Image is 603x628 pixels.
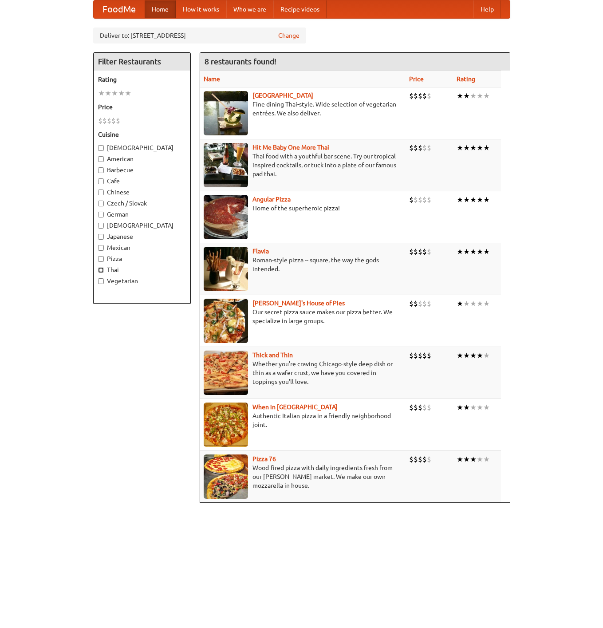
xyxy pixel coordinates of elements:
[204,256,402,273] p: Roman-style pizza -- square, the way the gods intended.
[463,299,470,308] li: ★
[457,75,475,83] a: Rating
[457,299,463,308] li: ★
[463,454,470,464] li: ★
[105,88,111,98] li: ★
[98,210,186,219] label: German
[477,299,483,308] li: ★
[483,454,490,464] li: ★
[145,0,176,18] a: Home
[204,143,248,187] img: babythai.jpg
[473,0,501,18] a: Help
[457,454,463,464] li: ★
[427,403,431,412] li: $
[98,166,186,174] label: Barbecue
[414,91,418,101] li: $
[204,75,220,83] a: Name
[102,116,107,126] li: $
[409,195,414,205] li: $
[204,308,402,325] p: Our secret pizza sauce makes our pizza better. We specialize in large groups.
[483,403,490,412] li: ★
[107,116,111,126] li: $
[409,143,414,153] li: $
[427,247,431,257] li: $
[252,300,345,307] a: [PERSON_NAME]'s House of Pies
[252,144,329,151] a: Hit Me Baby One More Thai
[470,351,477,360] li: ★
[409,91,414,101] li: $
[483,195,490,205] li: ★
[204,247,248,291] img: flavia.jpg
[111,88,118,98] li: ★
[98,243,186,252] label: Mexican
[98,130,186,139] h5: Cuisine
[204,152,402,178] p: Thai food with a youthful bar scene. Try our tropical inspired cocktails, or tuck into a plate of...
[414,143,418,153] li: $
[422,351,427,360] li: $
[409,351,414,360] li: $
[409,247,414,257] li: $
[204,463,402,490] p: Wood-fired pizza with daily ingredients fresh from our [PERSON_NAME] market. We make our own mozz...
[477,143,483,153] li: ★
[252,455,276,462] b: Pizza 76
[422,91,427,101] li: $
[457,91,463,101] li: ★
[98,178,104,184] input: Cafe
[176,0,226,18] a: How it works
[226,0,273,18] a: Who we are
[483,91,490,101] li: ★
[116,116,120,126] li: $
[98,190,104,195] input: Chinese
[477,247,483,257] li: ★
[204,411,402,429] p: Authentic Italian pizza in a friendly neighborhood joint.
[94,0,145,18] a: FoodMe
[98,267,104,273] input: Thai
[414,247,418,257] li: $
[422,195,427,205] li: $
[477,403,483,412] li: ★
[98,116,102,126] li: $
[427,195,431,205] li: $
[252,248,269,255] b: Flavia
[252,196,291,203] a: Angular Pizza
[457,403,463,412] li: ★
[457,195,463,205] li: ★
[98,234,104,240] input: Japanese
[98,167,104,173] input: Barbecue
[98,177,186,186] label: Cafe
[204,454,248,499] img: pizza76.jpg
[418,247,422,257] li: $
[477,454,483,464] li: ★
[204,359,402,386] p: Whether you're craving Chicago-style deep dish or thin as a wafer crust, we have you covered in t...
[409,75,424,83] a: Price
[457,247,463,257] li: ★
[418,454,422,464] li: $
[463,143,470,153] li: ★
[98,156,104,162] input: American
[477,351,483,360] li: ★
[477,91,483,101] li: ★
[483,351,490,360] li: ★
[463,247,470,257] li: ★
[204,195,248,239] img: angular.jpg
[463,403,470,412] li: ★
[422,454,427,464] li: $
[422,299,427,308] li: $
[111,116,116,126] li: $
[418,403,422,412] li: $
[470,299,477,308] li: ★
[252,92,313,99] a: [GEOGRAPHIC_DATA]
[252,403,338,411] a: When in [GEOGRAPHIC_DATA]
[409,299,414,308] li: $
[204,204,402,213] p: Home of the superheroic pizza!
[98,188,186,197] label: Chinese
[98,212,104,217] input: German
[427,143,431,153] li: $
[94,53,190,71] h4: Filter Restaurants
[418,143,422,153] li: $
[204,403,248,447] img: wheninrome.jpg
[463,91,470,101] li: ★
[204,299,248,343] img: luigis.jpg
[204,91,248,135] img: satay.jpg
[98,265,186,274] label: Thai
